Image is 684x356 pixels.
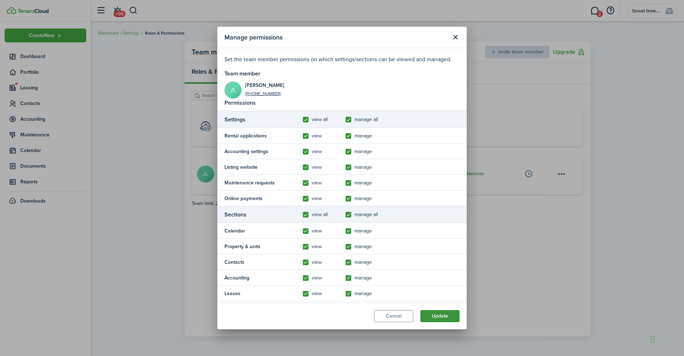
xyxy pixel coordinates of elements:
h5: Calendar [224,227,303,235]
label: view [303,260,322,265]
h5: Maintenance requests [224,179,303,187]
button: Close modal [449,31,461,43]
label: view [303,275,322,281]
label: manage all [346,212,378,218]
h5: Sections [224,210,303,219]
h5: Contacts [224,258,303,266]
h5: Accounting [224,274,303,282]
label: view [303,149,322,155]
h5: Rental applications [224,132,303,140]
label: manage [346,180,372,186]
h4: Team member [224,69,460,82]
label: view [303,133,322,139]
label: view [303,164,322,170]
label: manage [346,196,372,201]
label: manage [346,149,372,155]
h5: Online payments [224,195,303,202]
h5: Accounting settings [224,148,303,155]
div: Drag [651,329,655,350]
label: view [303,196,322,201]
h4: Permissions [224,99,460,111]
label: view [303,244,322,250]
label: manage [346,291,372,297]
h3: [PERSON_NAME] [245,82,284,89]
label: view all [303,117,328,122]
label: view [303,180,322,186]
button: Update [420,310,460,322]
label: manage [346,260,372,265]
p: Set the team member permissions on which settings/sections can be viewed and managed. [224,55,460,64]
h5: Leases [224,290,303,297]
h5: Property & units [224,243,303,250]
modal-title: Manage permissions [224,30,447,44]
label: manage [346,133,372,139]
h5: Settings [224,115,303,124]
iframe: Chat Widget [648,322,684,356]
label: view all [303,212,328,218]
a: [PHONE_NUMBER] [245,91,281,96]
label: manage all [346,117,378,122]
label: manage [346,275,372,281]
label: view [303,228,322,234]
label: manage [346,164,372,170]
h5: Listing website [224,163,303,171]
label: manage [346,228,372,234]
button: Cancel [374,310,413,322]
label: view [303,291,322,297]
label: manage [346,244,372,250]
avatar-text: JL [224,82,242,99]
